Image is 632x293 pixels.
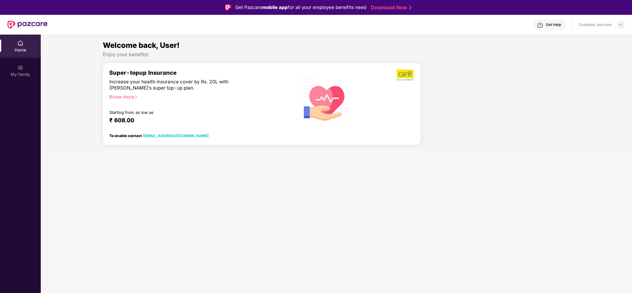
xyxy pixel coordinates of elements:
[109,94,283,98] div: Know more
[236,4,366,11] div: Get Pazcare for all your employee benefits need
[537,22,543,28] img: svg+xml;base64,PHN2ZyBpZD0iSGVscC0zMngzMiIgeG1sbnM9Imh0dHA6Ly93d3cudzMub3JnLzIwMDAvc3ZnIiB3aWR0aD...
[143,133,209,138] a: [EMAIL_ADDRESS][DOMAIN_NAME]
[618,22,623,27] img: svg+xml;base64,PHN2ZyBpZD0iRHJvcGRvd24tMzJ4MzIiIHhtbG5zPSJodHRwOi8vd3d3LnczLm9yZy8yMDAwL3N2ZyIgd2...
[397,69,414,81] img: b5dec4f62d2307b9de63beb79f102df3.png
[371,4,410,11] a: Download Now
[17,65,23,71] img: svg+xml;base64,PHN2ZyB3aWR0aD0iMjAiIGhlaWdodD0iMjAiIHZpZXdCb3g9IjAgMCAyMCAyMCIgZmlsbD0ibm9uZSIgeG...
[109,79,261,91] div: Increase your health insurance cover by Rs. 20L with [PERSON_NAME]’s super top-up plan.
[225,4,231,10] img: Logo
[579,22,612,27] div: Customer_success
[103,41,180,50] span: Welcome back, User!
[17,40,23,46] img: svg+xml;base64,PHN2ZyBpZD0iSG9tZSIgeG1sbnM9Imh0dHA6Ly93d3cudzMub3JnLzIwMDAvc3ZnIiB3aWR0aD0iMjAiIG...
[262,4,288,10] strong: mobile app
[7,21,48,29] img: New Pazcare Logo
[109,69,287,76] div: Super-topup Insurance
[103,51,570,58] div: Enjoy your benefits!
[109,133,209,138] div: To enable contact
[134,95,138,99] span: right
[296,70,355,130] img: svg+xml;base64,PHN2ZyB4bWxucz0iaHR0cDovL3d3dy53My5vcmcvMjAwMC9zdmciIHhtbG5zOnhsaW5rPSJodHRwOi8vd3...
[409,4,412,11] img: Stroke
[546,22,561,27] div: Get Help
[109,117,281,124] div: ₹ 608.00
[109,110,261,114] div: Starting from as low as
